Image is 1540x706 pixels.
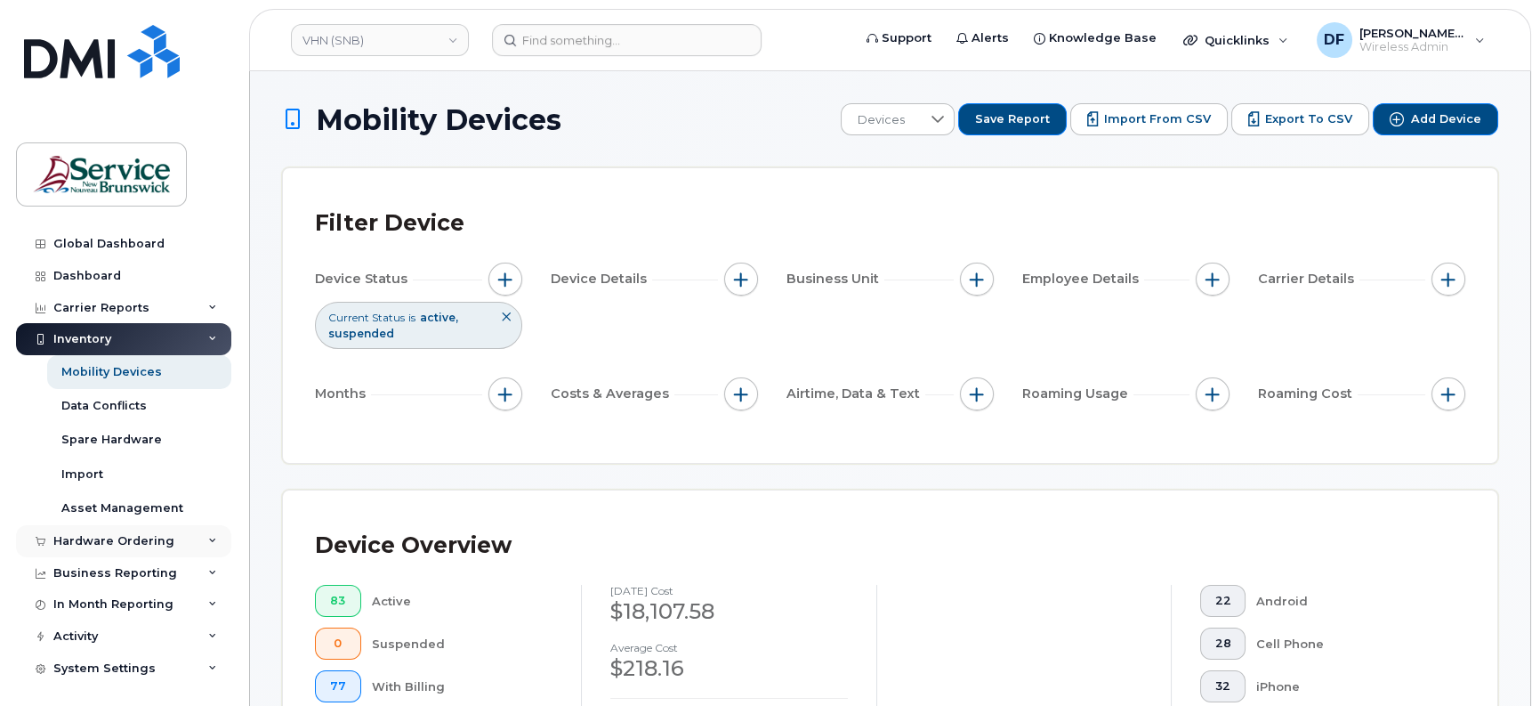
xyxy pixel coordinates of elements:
button: Import from CSV [1070,103,1228,135]
button: 0 [315,628,361,660]
span: Roaming Usage [1022,385,1133,403]
div: With Billing [372,670,553,702]
div: Filter Device [315,200,464,247]
span: Current Status [328,310,405,325]
div: Device Overview [315,523,512,569]
span: Roaming Cost [1258,385,1358,403]
span: Carrier Details [1258,270,1359,288]
div: Android [1256,585,1437,617]
span: is [408,310,415,325]
span: Costs & Averages [551,385,674,403]
div: iPhone [1256,670,1437,702]
span: Airtime, Data & Text [786,385,925,403]
span: 22 [1215,594,1231,608]
div: $18,107.58 [610,596,847,627]
span: suspended [328,327,394,340]
h4: [DATE] cost [610,585,847,596]
span: Months [315,385,371,403]
span: active [420,311,458,324]
span: Employee Details [1022,270,1144,288]
span: 32 [1215,679,1231,694]
button: Export to CSV [1231,103,1369,135]
div: Suspended [372,628,553,660]
div: Active [372,585,553,617]
button: 83 [315,585,361,617]
span: Devices [842,104,921,136]
span: 83 [330,594,346,608]
span: 28 [1215,637,1231,651]
span: 0 [330,637,346,651]
div: $218.16 [610,653,847,684]
span: Save Report [975,111,1050,127]
span: 77 [330,679,346,694]
span: Import from CSV [1104,111,1211,127]
div: Cell Phone [1256,628,1437,660]
button: 22 [1200,585,1246,617]
span: Device Status [315,270,413,288]
button: 32 [1200,670,1246,702]
span: Add Device [1411,111,1481,127]
span: Export to CSV [1265,111,1352,127]
button: 28 [1200,628,1246,660]
span: Business Unit [786,270,884,288]
button: Add Device [1373,103,1498,135]
button: Save Report [958,103,1067,135]
span: Device Details [551,270,652,288]
span: Mobility Devices [316,104,561,135]
button: 77 [315,670,361,702]
h4: Average cost [610,642,847,653]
